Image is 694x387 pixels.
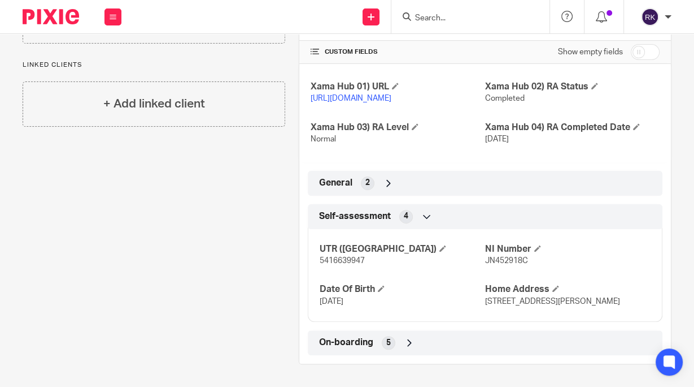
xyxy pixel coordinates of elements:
[414,14,516,24] input: Search
[485,135,509,143] span: [DATE]
[365,177,370,188] span: 2
[311,94,391,102] a: [URL][DOMAIN_NAME]
[485,81,660,93] h4: Xama Hub 02) RA Status
[311,48,485,57] h4: CUSTOM FIELDS
[311,122,485,134] h4: Xama Hub 03) RA Level
[311,135,336,143] span: Normal
[320,243,485,255] h4: UTR ([GEOGRAPHIC_DATA])
[485,283,651,295] h4: Home Address
[320,283,485,295] h4: Date Of Birth
[103,95,205,113] h4: + Add linked client
[485,298,620,306] span: [STREET_ADDRESS][PERSON_NAME]
[558,46,623,58] label: Show empty fields
[320,257,365,265] span: 5416639947
[485,257,528,265] span: JN452918C
[319,337,373,349] span: On-boarding
[404,210,408,222] span: 4
[485,94,525,102] span: Completed
[311,81,485,93] h4: Xama Hub 01) URL
[23,9,79,24] img: Pixie
[320,298,343,306] span: [DATE]
[319,210,391,222] span: Self-assessment
[23,61,285,70] p: Linked clients
[386,337,391,349] span: 5
[485,243,651,255] h4: NI Number
[319,177,352,189] span: General
[641,8,659,26] img: svg%3E
[485,122,660,134] h4: Xama Hub 04) RA Completed Date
